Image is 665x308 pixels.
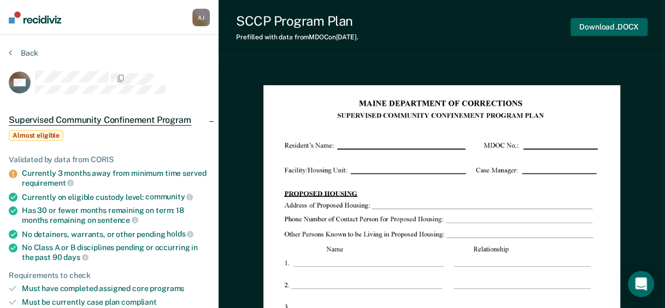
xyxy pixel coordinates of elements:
[9,115,191,126] span: Supervised Community Confinement Program
[9,155,210,164] div: Validated by data from CORIS
[570,18,648,36] button: Download .DOCX
[22,298,210,307] div: Must be currently case plan
[22,206,210,224] div: Has 30 or fewer months remaining on term: 18 months remaining on
[22,284,210,293] div: Must have completed assigned core
[22,169,210,187] div: Currently 3 months away from minimum time served requirement
[167,229,193,238] span: holds
[22,192,210,202] div: Currently on eligible custody level:
[9,48,38,58] button: Back
[192,9,210,26] div: A J
[22,229,210,239] div: No detainers, warrants, or other pending
[22,243,210,262] div: No Class A or B disciplines pending or occurring in the past 90
[63,253,88,262] span: days
[9,11,61,23] img: Recidiviz
[236,13,358,29] div: SCCP Program Plan
[97,216,138,224] span: sentence
[121,298,157,306] span: compliant
[150,284,184,293] span: programs
[9,130,63,141] span: Almost eligible
[236,33,358,41] div: Prefilled with data from MDOC on [DATE] .
[145,192,193,201] span: community
[9,271,210,280] div: Requirements to check
[192,9,210,26] button: AJ
[628,271,654,297] div: Open Intercom Messenger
